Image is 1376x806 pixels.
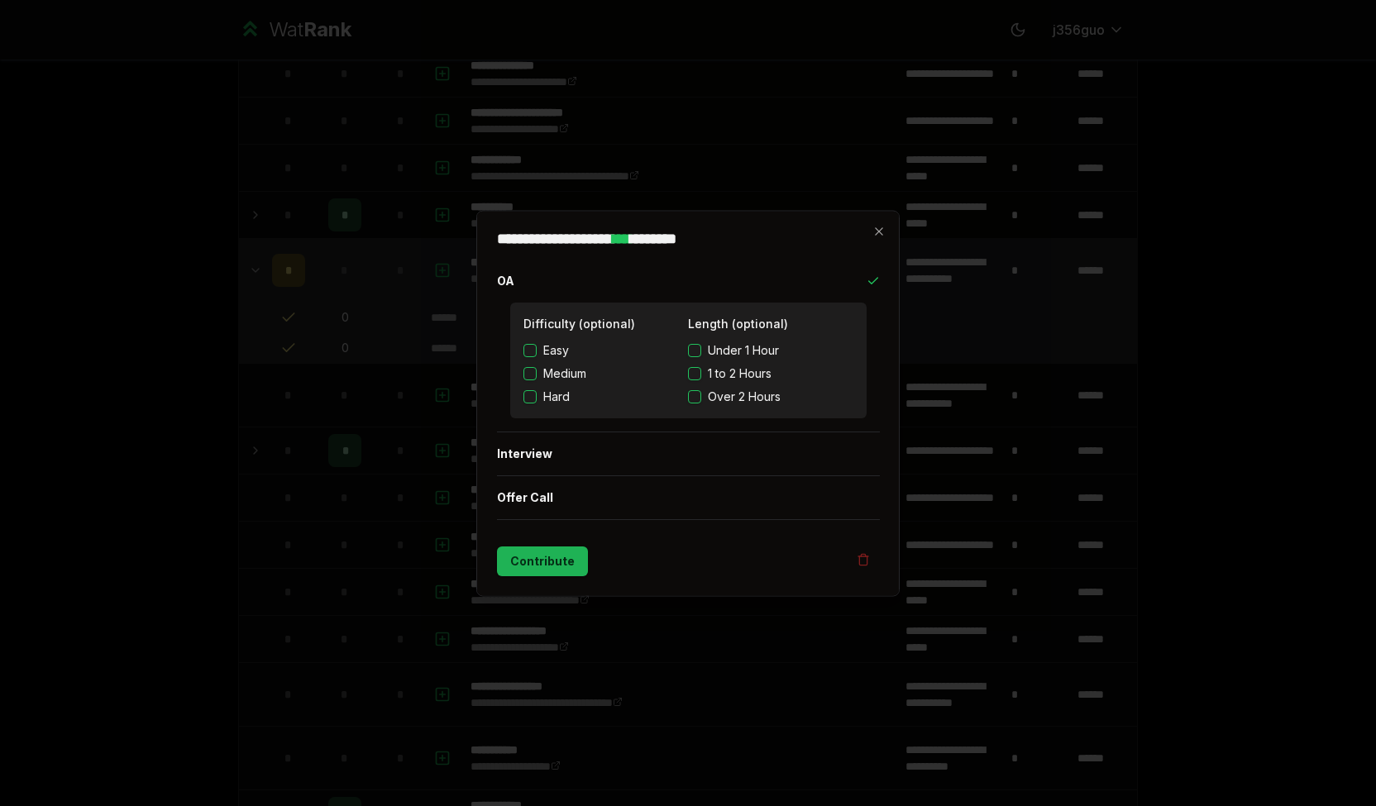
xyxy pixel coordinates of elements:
button: Hard [523,389,537,403]
button: OA [497,259,880,302]
button: Offer Call [497,475,880,518]
span: Over 2 Hours [708,388,781,404]
button: Over 2 Hours [688,389,701,403]
span: Easy [543,341,569,358]
label: Length (optional) [688,316,788,330]
button: 1 to 2 Hours [688,366,701,379]
button: Easy [523,343,537,356]
button: Contribute [497,546,588,575]
span: Under 1 Hour [708,341,779,358]
button: Under 1 Hour [688,343,701,356]
div: OA [497,302,880,431]
button: Interview [497,432,880,475]
span: Medium [543,365,586,381]
span: 1 to 2 Hours [708,365,772,381]
button: Medium [523,366,537,379]
label: Difficulty (optional) [523,316,635,330]
span: Hard [543,388,570,404]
